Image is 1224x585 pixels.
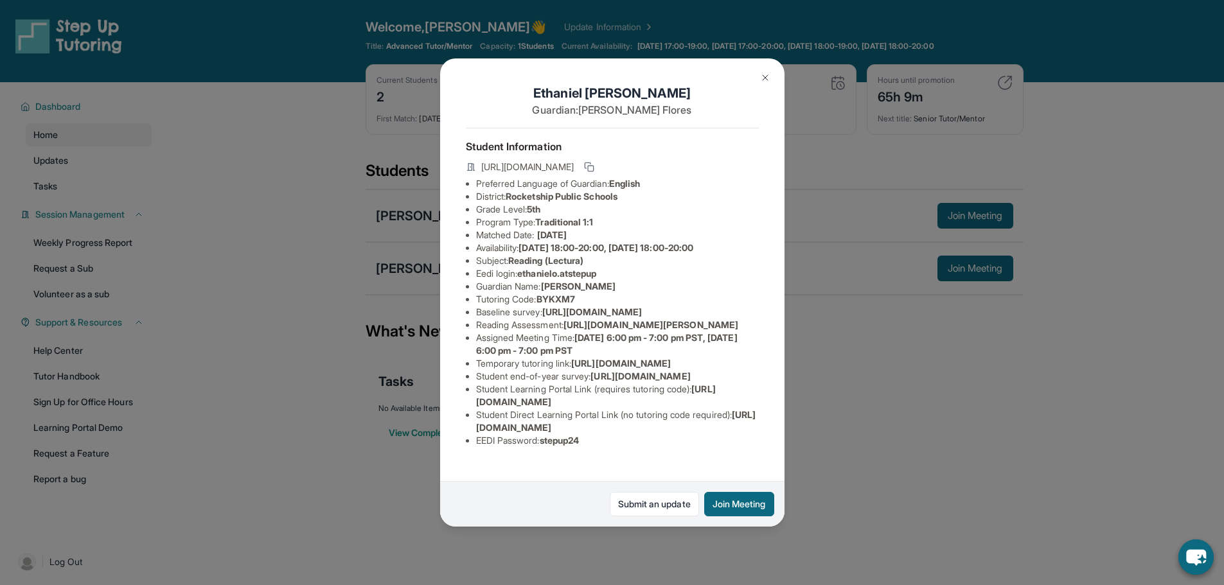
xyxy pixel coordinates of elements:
[610,492,699,516] a: Submit an update
[508,255,583,266] span: Reading (Lectura)
[476,357,759,370] li: Temporary tutoring link :
[571,358,671,369] span: [URL][DOMAIN_NAME]
[476,306,759,319] li: Baseline survey :
[476,280,759,293] li: Guardian Name :
[476,370,759,383] li: Student end-of-year survey :
[760,73,770,83] img: Close Icon
[476,267,759,280] li: Eedi login :
[481,161,574,173] span: [URL][DOMAIN_NAME]
[476,332,738,356] span: [DATE] 6:00 pm - 7:00 pm PST, [DATE] 6:00 pm - 7:00 pm PST
[537,293,575,304] span: BYKXM7
[476,216,759,229] li: Program Type:
[1178,539,1214,575] button: chat-button
[466,84,759,102] h1: Ethaniel [PERSON_NAME]
[476,203,759,216] li: Grade Level:
[506,191,617,202] span: Rocketship Public Schools
[476,229,759,241] li: Matched Date:
[541,281,616,292] span: [PERSON_NAME]
[476,331,759,357] li: Assigned Meeting Time :
[466,102,759,118] p: Guardian: [PERSON_NAME] Flores
[476,408,759,434] li: Student Direct Learning Portal Link (no tutoring code required) :
[476,319,759,331] li: Reading Assessment :
[476,383,759,408] li: Student Learning Portal Link (requires tutoring code) :
[581,159,597,175] button: Copy link
[590,371,690,381] span: [URL][DOMAIN_NAME]
[519,242,693,253] span: [DATE] 18:00-20:00, [DATE] 18:00-20:00
[563,319,738,330] span: [URL][DOMAIN_NAME][PERSON_NAME]
[542,306,642,317] span: [URL][DOMAIN_NAME]
[704,492,774,516] button: Join Meeting
[476,177,759,190] li: Preferred Language of Guardian:
[527,204,540,214] span: 5th
[476,254,759,267] li: Subject :
[535,216,593,227] span: Traditional 1:1
[476,434,759,447] li: EEDI Password :
[537,229,567,240] span: [DATE]
[476,241,759,254] li: Availability:
[517,268,596,279] span: ethanielo.atstepup
[540,435,580,446] span: stepup24
[609,178,641,189] span: English
[476,190,759,203] li: District:
[476,293,759,306] li: Tutoring Code :
[466,139,759,154] h4: Student Information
